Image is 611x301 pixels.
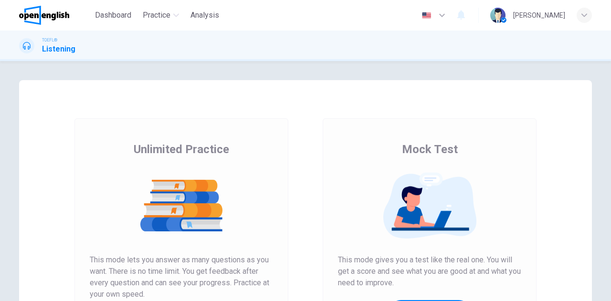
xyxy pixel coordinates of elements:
div: [PERSON_NAME] [513,10,565,21]
button: Practice [139,7,183,24]
a: OpenEnglish logo [19,6,91,25]
span: This mode lets you answer as many questions as you want. There is no time limit. You get feedback... [90,254,273,300]
span: Mock Test [402,142,458,157]
span: Unlimited Practice [134,142,229,157]
button: Analysis [187,7,223,24]
span: Dashboard [95,10,131,21]
img: en [421,12,432,19]
button: Dashboard [91,7,135,24]
img: Profile picture [490,8,506,23]
span: This mode gives you a test like the real one. You will get a score and see what you are good at a... [338,254,521,289]
span: Practice [143,10,170,21]
span: TOEFL® [42,37,57,43]
h1: Listening [42,43,75,55]
img: OpenEnglish logo [19,6,69,25]
span: Analysis [190,10,219,21]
